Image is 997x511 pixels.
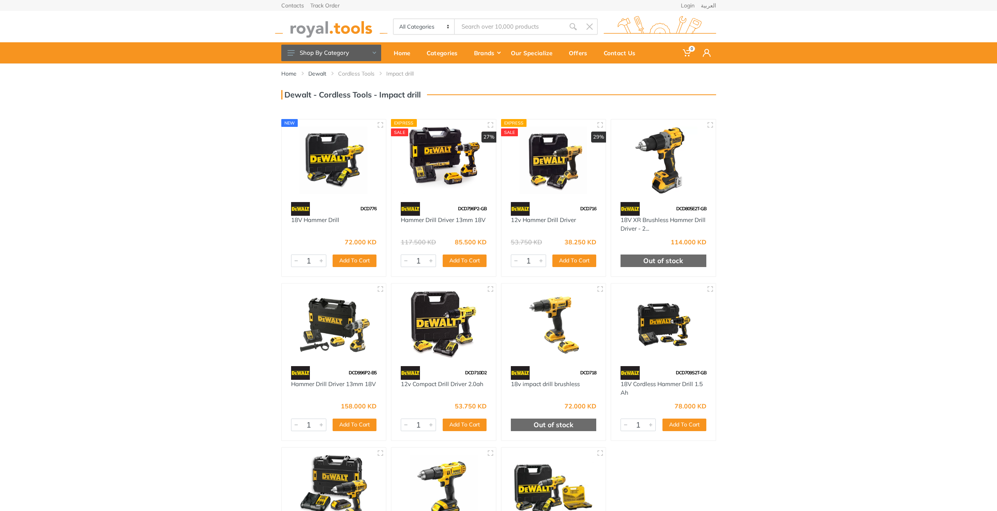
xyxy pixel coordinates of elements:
[508,126,599,194] img: Royal Tools - 12v Hammer Drill Driver
[421,45,469,61] div: Categories
[391,128,408,136] div: SALE
[604,16,716,38] img: royal.tools Logo
[333,255,376,267] button: Add To Cart
[565,403,596,409] div: 72.000 KD
[511,239,542,245] div: 53.750 KD
[291,380,376,388] a: Hammer Drill Driver 13mm 18V
[671,239,706,245] div: 114.000 KD
[455,239,487,245] div: 85.500 KD
[401,366,420,380] img: 45.webp
[598,45,646,61] div: Contact Us
[505,42,563,63] a: Our Specialize
[511,380,580,388] a: 18v impact drill brushless
[508,291,599,358] img: Royal Tools - 18v impact drill brushless
[291,202,310,216] img: 45.webp
[621,202,640,216] img: 45.webp
[281,90,421,99] h3: Dewalt - Cordless Tools - Impact drill
[501,128,518,136] div: SALE
[676,206,706,211] span: DCD805E2T-GB
[401,239,436,245] div: 117.500 KD
[621,255,706,267] div: Out of stock
[281,45,381,61] button: Shop By Category
[580,370,596,376] span: DCD718
[281,3,304,8] a: Contacts
[401,380,483,388] a: 12v Compact Drill Driver 2.0ah
[394,19,455,34] select: Category
[675,403,706,409] div: 78.000 KD
[511,216,576,224] a: 12v Hammer Drill Driver
[388,42,421,63] a: Home
[511,366,530,380] img: 45.webp
[469,45,505,61] div: Brands
[511,202,530,216] img: 45.webp
[345,239,376,245] div: 72.000 KD
[677,42,697,63] a: 0
[386,70,425,78] li: Impact drill
[443,419,487,431] button: Add To Cart
[401,202,420,216] img: 45.webp
[598,42,646,63] a: Contact Us
[662,419,706,431] button: Add To Cart
[333,419,376,431] button: Add To Cart
[621,216,706,233] a: 18V XR Brushless Hammer Drill Driver - 2...
[511,419,597,431] div: Out of stock
[289,291,379,358] img: Royal Tools - Hammer Drill Driver 13mm 18V
[621,380,703,397] a: 18V Cordless Hammer Drill 1.5 Ah
[563,45,598,61] div: Offers
[391,119,417,127] div: Express
[398,291,489,358] img: Royal Tools - 12v Compact Drill Driver 2.0ah
[310,3,340,8] a: Track Order
[455,18,565,35] input: Site search
[308,70,326,78] a: Dewalt
[443,255,487,267] button: Add To Cart
[281,70,297,78] a: Home
[281,119,298,127] div: new
[401,216,485,224] a: Hammer Drill Driver 13mm 18V
[501,119,527,127] div: Express
[621,366,640,380] img: 45.webp
[275,16,387,38] img: royal.tools Logo
[388,45,421,61] div: Home
[458,206,487,211] span: DCD796P2-GB
[281,70,716,78] nav: breadcrumb
[481,132,496,143] div: 27%
[618,291,709,358] img: Royal Tools - 18V Cordless Hammer Drill 1.5 Ah
[563,42,598,63] a: Offers
[455,403,487,409] div: 53.750 KD
[552,255,596,267] button: Add To Cart
[676,370,706,376] span: DCD709S2T-GB
[580,206,596,211] span: DCD716
[291,366,310,380] img: 45.webp
[341,403,376,409] div: 158.000 KD
[398,126,489,194] img: Royal Tools - Hammer Drill Driver 13mm 18V
[689,46,695,52] span: 0
[360,206,376,211] span: DCD776
[421,42,469,63] a: Categories
[591,132,606,143] div: 29%
[565,239,596,245] div: 38.250 KD
[618,126,709,194] img: Royal Tools - 18V XR Brushless Hammer Drill Driver - 2 X 1.7 Ah POWERSTACK Batteries
[349,370,376,376] span: DCD996P2-B5
[338,70,375,78] a: Cordless Tools
[291,216,339,224] a: 18V Hammer Drill
[701,3,716,8] a: العربية
[681,3,695,8] a: Login
[505,45,563,61] div: Our Specialize
[289,126,379,194] img: Royal Tools - 18V Hammer Drill
[465,370,487,376] span: DCD710D2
